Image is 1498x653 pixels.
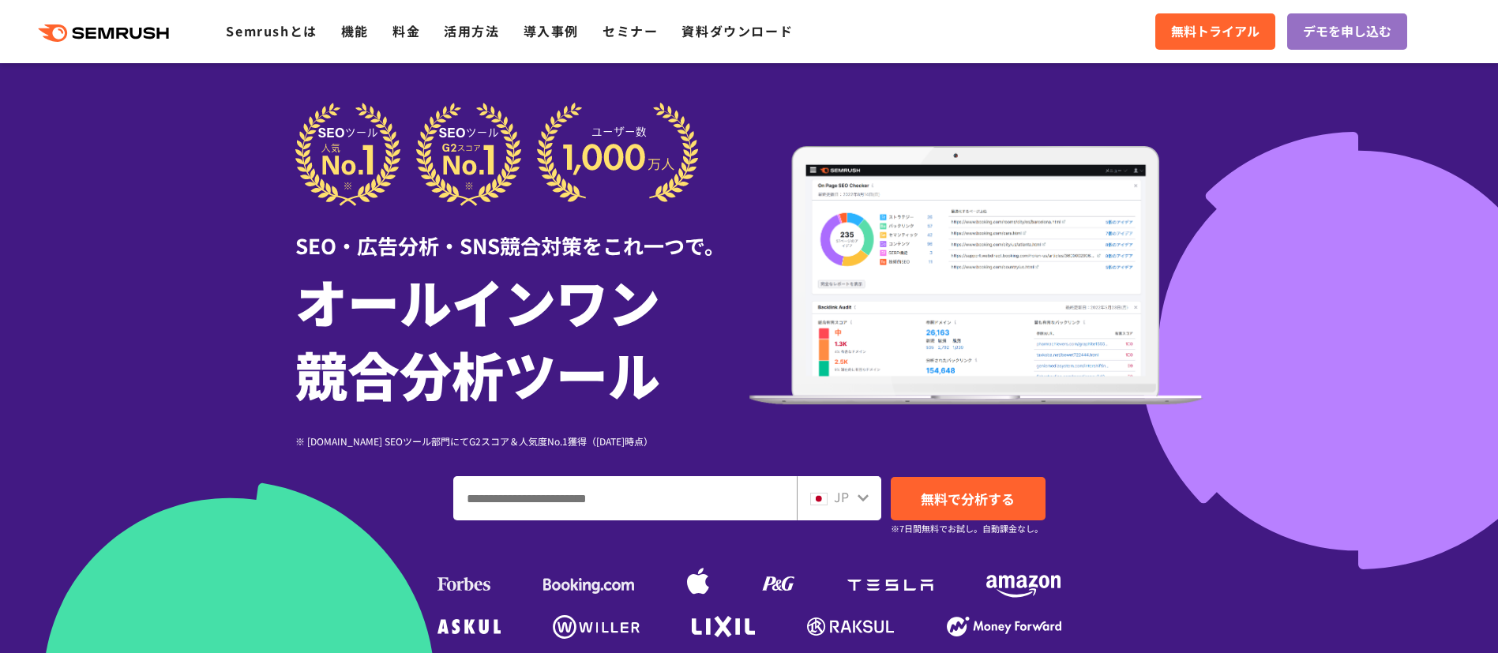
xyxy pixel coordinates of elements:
[1171,21,1260,42] span: 無料トライアル
[603,21,658,40] a: セミナー
[295,206,749,261] div: SEO・広告分析・SNS競合対策をこれ一つで。
[295,433,749,448] div: ※ [DOMAIN_NAME] SEOツール部門にてG2スコア＆人気度No.1獲得（[DATE]時点）
[226,21,317,40] a: Semrushとは
[295,265,749,410] h1: オールインワン 競合分析ツール
[681,21,793,40] a: 資料ダウンロード
[921,489,1015,509] span: 無料で分析する
[444,21,499,40] a: 活用方法
[891,477,1046,520] a: 無料で分析する
[524,21,579,40] a: 導入事例
[1287,13,1407,50] a: デモを申し込む
[341,21,369,40] a: 機能
[454,477,796,520] input: ドメイン、キーワードまたはURLを入力してください
[834,487,849,506] span: JP
[392,21,420,40] a: 料金
[1303,21,1391,42] span: デモを申し込む
[1155,13,1275,50] a: 無料トライアル
[891,521,1043,536] small: ※7日間無料でお試し。自動課金なし。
